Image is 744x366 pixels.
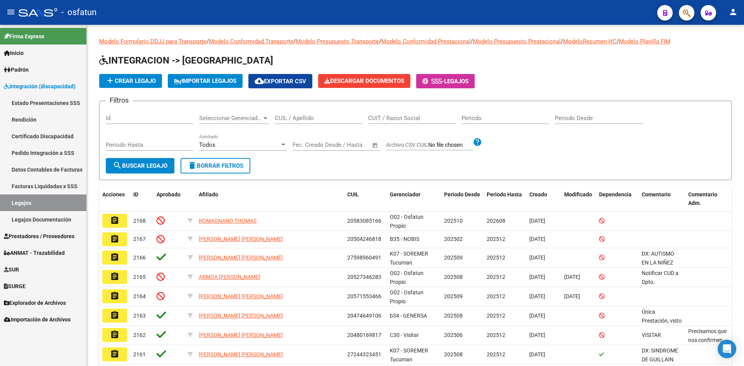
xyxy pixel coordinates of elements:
span: Archivo CSV CUIL [386,142,428,148]
span: [PERSON_NAME] [PERSON_NAME] [199,293,283,299]
span: - [422,78,444,85]
input: Fecha inicio [293,141,324,148]
span: 202512 [487,274,505,280]
mat-icon: search [113,161,122,170]
span: Integración (discapacidad) [4,82,76,91]
mat-icon: assignment [110,253,119,262]
span: 2166 [133,254,146,261]
span: K07 - SOREMER Tucuman [390,347,428,363]
span: VISITAR [642,332,661,338]
a: Modelo Planilla FIM [619,38,670,45]
mat-icon: assignment [110,291,119,301]
span: ARMOA [PERSON_NAME] [199,274,260,280]
span: Gerenciador [390,191,420,198]
span: 202506 [444,332,463,338]
span: 20583085166 [347,218,381,224]
span: 2164 [133,293,146,299]
span: 202512 [487,351,505,357]
span: IMPORTAR LEGAJOS [174,77,236,84]
span: [DATE] [564,293,580,299]
datatable-header-cell: Modificado [561,186,596,212]
span: 202508 [444,313,463,319]
span: ID [133,191,138,198]
span: 202502 [444,236,463,242]
mat-icon: menu [6,7,15,17]
span: 20480169817 [347,332,381,338]
span: Descargar Documentos [324,77,404,84]
span: Prestadores / Proveedores [4,232,74,241]
button: Open calendar [371,141,380,150]
span: b34 - GENERSA [390,313,427,319]
datatable-header-cell: Dependencia [596,186,639,212]
datatable-header-cell: Gerenciador [387,186,441,212]
mat-icon: person [728,7,738,17]
span: 2168 [133,218,146,224]
span: Explorador de Archivos [4,299,66,307]
span: Aprobado [157,191,181,198]
datatable-header-cell: Aprobado [153,186,184,212]
span: 202509 [444,293,463,299]
a: ModeloResumen HC [563,38,617,45]
input: Fecha fin [331,141,369,148]
span: [PERSON_NAME] [PERSON_NAME] [199,236,283,242]
span: SUR [4,265,19,274]
span: 27598960491 [347,254,381,261]
span: 27244323451 [347,351,381,357]
span: 202508 [444,274,463,280]
datatable-header-cell: ID [130,186,153,212]
span: 20527346283 [347,274,381,280]
span: [DATE] [529,313,545,319]
span: Afiliado [199,191,218,198]
span: [DATE] [529,274,545,280]
span: C30 - Visitar [390,332,419,338]
span: 20504246818 [347,236,381,242]
button: Descargar Documentos [318,74,410,88]
span: [DATE] [529,254,545,261]
span: [DATE] [529,218,545,224]
span: 2161 [133,351,146,357]
span: ROMAGNANO THOMAS [199,218,257,224]
mat-icon: cloud_download [255,76,264,86]
span: SURGE [4,282,26,290]
span: DX: AUTISMO EN LA NIÑEZ [642,251,674,266]
div: Open Intercom Messenger [718,340,736,358]
span: [DATE] [529,351,545,357]
span: [DATE] [529,236,545,242]
span: 202512 [487,293,505,299]
span: B35 - NOBIS [390,236,419,242]
button: Borrar Filtros [181,158,250,174]
span: 202508 [444,351,463,357]
span: [DATE] [529,332,545,338]
mat-icon: assignment [110,272,119,281]
span: [PERSON_NAME] [PERSON_NAME] [199,313,283,319]
mat-icon: assignment [110,216,119,225]
span: [PERSON_NAME] [PERSON_NAME] [199,332,283,338]
span: Padrón [4,65,29,74]
datatable-header-cell: Periodo Desde [441,186,484,212]
span: Modificado [564,191,592,198]
datatable-header-cell: Comentario [639,186,685,212]
span: [PERSON_NAME] [PERSON_NAME] [199,254,283,261]
span: 20474649106 [347,313,381,319]
span: CUIL [347,191,359,198]
span: O02 - Osfatun Propio [390,289,424,304]
span: 202512 [487,332,505,338]
span: Periodo Hasta [487,191,522,198]
span: 202510 [444,218,463,224]
span: 202512 [487,236,505,242]
h3: Filtros [106,95,133,106]
mat-icon: assignment [110,311,119,320]
span: [DATE] [564,274,580,280]
span: 202512 [487,313,505,319]
mat-icon: add [105,76,115,85]
datatable-header-cell: Periodo Hasta [484,186,526,212]
span: Buscar Legajo [113,162,167,169]
span: Dependencia [599,191,632,198]
datatable-header-cell: Acciones [99,186,130,212]
span: 202512 [487,254,505,261]
span: Seleccionar Gerenciador [199,115,262,122]
span: Inicio [4,49,24,57]
span: Comentario [642,191,671,198]
button: IMPORTAR LEGAJOS [168,74,243,88]
span: 20571553466 [347,293,381,299]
